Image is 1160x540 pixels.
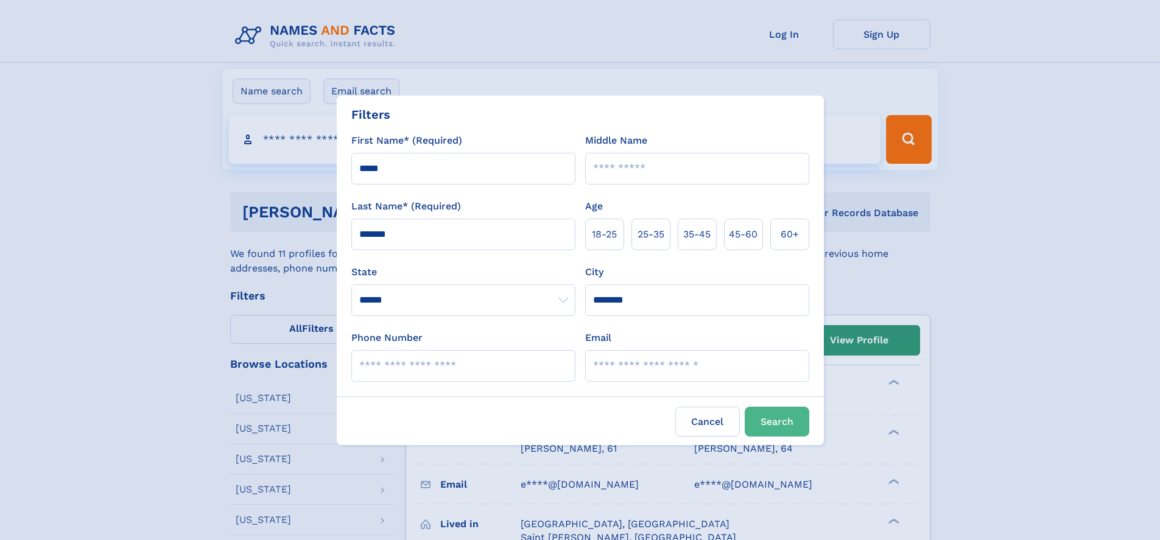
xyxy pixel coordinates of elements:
label: Cancel [675,407,740,437]
label: First Name* (Required) [351,133,462,148]
label: Email [585,331,611,345]
span: 25‑35 [638,227,664,242]
label: Middle Name [585,133,647,148]
label: Age [585,199,603,214]
div: Filters [351,105,390,124]
span: 60+ [781,227,799,242]
span: 18‑25 [592,227,617,242]
span: 45‑60 [729,227,758,242]
span: 35‑45 [683,227,711,242]
label: City [585,265,603,279]
label: Last Name* (Required) [351,199,461,214]
label: State [351,265,575,279]
button: Search [745,407,809,437]
label: Phone Number [351,331,423,345]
